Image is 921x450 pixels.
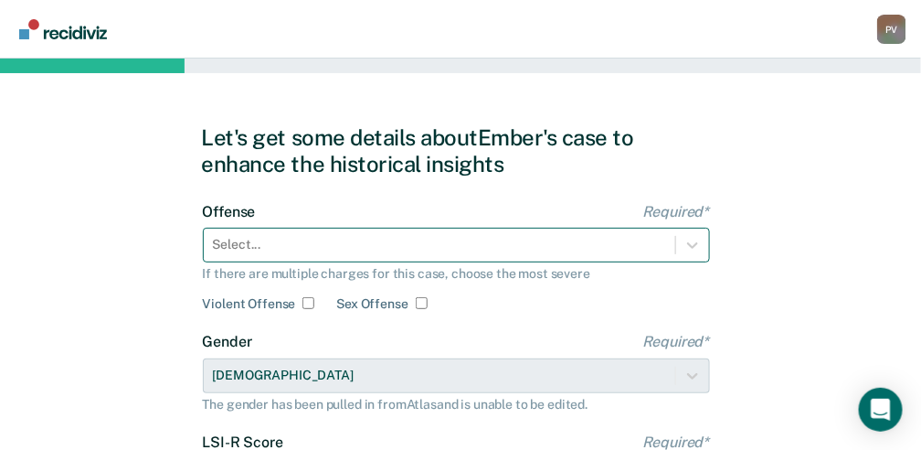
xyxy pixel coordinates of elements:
button: Profile dropdown button [877,15,906,44]
div: The gender has been pulled in from Atlas and is unable to be edited. [203,397,710,412]
div: If there are multiple charges for this case, choose the most severe [203,266,710,282]
label: Gender [203,333,710,350]
div: Let's get some details about Ember's case to enhance the historical insights [202,124,720,177]
div: P V [877,15,906,44]
div: Open Intercom Messenger [859,388,903,432]
span: Required* [642,333,710,350]
label: Offense [203,203,710,220]
img: Recidiviz [19,19,107,39]
label: Sex Offense [336,296,408,312]
span: Required* [642,203,710,220]
label: Violent Offense [203,296,296,312]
